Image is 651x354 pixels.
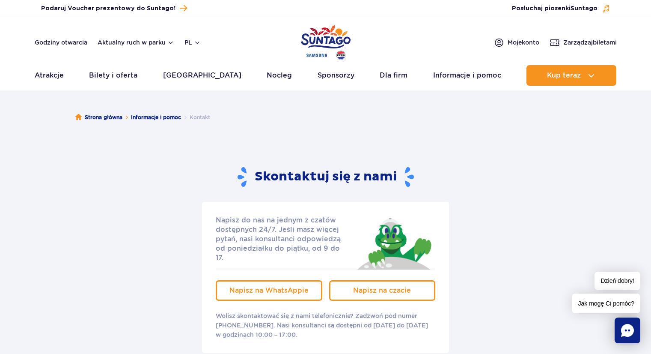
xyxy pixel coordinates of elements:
[550,37,617,48] a: Zarządzajbiletami
[216,280,322,301] a: Napisz na WhatsAppie
[572,294,640,313] span: Jak mogę Ci pomóc?
[494,37,539,48] a: Mojekonto
[216,216,349,263] p: Napisz do nas na jednym z czatów dostępnych 24/7. Jeśli masz więcej pytań, nasi konsultanci odpow...
[41,3,187,14] a: Podaruj Voucher prezentowy do Suntago!
[75,113,122,122] a: Strona główna
[318,65,354,86] a: Sponsorzy
[216,311,435,339] p: Wolisz skontaktować się z nami telefonicznie? Zadzwoń pod numer [PHONE_NUMBER]. Nasi konsultanci ...
[563,38,617,47] span: Zarządzaj biletami
[41,4,175,13] span: Podaruj Voucher prezentowy do Suntago!
[595,272,640,290] span: Dzień dobry!
[352,216,435,270] img: Jay
[98,39,174,46] button: Aktualny ruch w parku
[238,166,414,188] h2: Skontaktuj się z nami
[547,72,581,79] span: Kup teraz
[163,65,241,86] a: [GEOGRAPHIC_DATA]
[512,4,597,13] span: Posłuchaj piosenki
[35,65,64,86] a: Atrakcje
[353,286,411,294] span: Napisz na czacie
[526,65,616,86] button: Kup teraz
[184,38,201,47] button: pl
[508,38,539,47] span: Moje konto
[301,21,351,61] a: Park of Poland
[131,113,181,122] a: Informacje i pomoc
[229,286,309,294] span: Napisz na WhatsAppie
[571,6,597,12] span: Suntago
[329,280,436,301] a: Napisz na czacie
[35,38,87,47] a: Godziny otwarcia
[433,65,501,86] a: Informacje i pomoc
[380,65,407,86] a: Dla firm
[89,65,137,86] a: Bilety i oferta
[267,65,292,86] a: Nocleg
[615,318,640,343] div: Chat
[181,113,210,122] li: Kontakt
[512,4,610,13] button: Posłuchaj piosenkiSuntago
